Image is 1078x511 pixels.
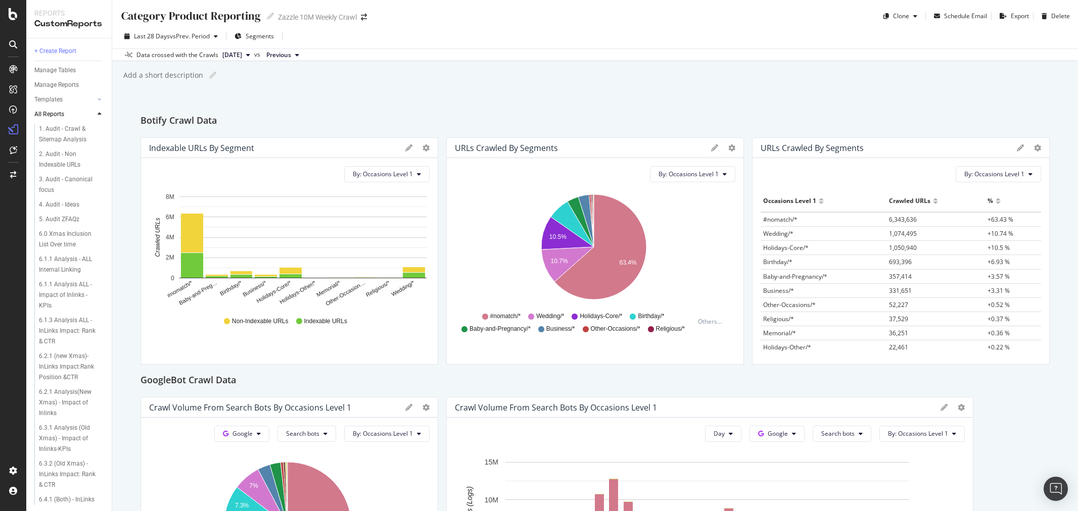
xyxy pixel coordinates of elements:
div: + Create Report [34,46,76,57]
span: Birthday/* [638,312,664,321]
button: Previous [262,49,303,61]
span: +6.93 % [988,258,1010,266]
span: +0.52 % [988,300,1010,309]
span: 22,461 [889,343,908,351]
button: Search bots [277,426,336,442]
text: Business/* [242,279,268,298]
div: All Reports [34,109,64,120]
text: 10.5% [549,233,567,240]
a: Manage Tables [34,65,105,76]
div: Templates [34,94,63,105]
text: #nomatch/* [166,279,194,299]
div: URLs Crawled by SegmentsgeargearBy: Occasions Level 1Occasions Level 1Crawled URLs%#nomatch/*6,34... [752,137,1050,365]
div: URLs Crawled by Segments [761,143,864,153]
text: Crawled URLs [154,218,161,257]
span: +0.22 % [988,343,1010,351]
span: Wedding/* [763,229,793,238]
span: By: Occasions Level 1 [353,429,413,438]
text: 6M [166,214,174,221]
div: Export [1011,12,1029,20]
div: Clone [893,12,909,20]
a: 5. Audit ZFAQz [39,214,105,225]
button: Clone [879,8,921,24]
button: Last 28 DaysvsPrev. Period [120,28,222,44]
text: 10.7% [551,258,568,265]
div: Indexable URLs by SegmentgeargearBy: Occasions Level 1A chart.Non-Indexable URLsIndexable URLs [140,137,438,365]
text: Memorial/* [315,279,342,298]
a: 3. Audit - Canonical focus [39,174,105,195]
text: 63.4% [620,259,637,266]
span: By: Occasions Level 1 [659,170,719,178]
text: 0 [171,275,174,282]
div: gear [1034,144,1041,151]
div: 2. Audit - Non Indexable URLs [39,149,97,170]
div: Schedule Email [944,12,987,20]
span: By: Occasions Level 1 [353,170,413,178]
text: 15M [485,458,498,467]
a: 6.1.1 Analysis ALL - Impact of Inlinks -KPIs [39,279,105,311]
span: Search bots [286,429,319,438]
span: By: Occasions Level 1 [888,429,948,438]
div: 6.1.1 Analysis ALL - Impact of Inlinks -KPIs [39,279,100,311]
text: Religious/* [365,279,391,298]
button: By: Occasions Level 1 [956,166,1041,182]
span: Wedding/* [536,312,564,321]
span: Business/* [763,286,794,295]
a: 6.2.1 Analysis(New Xmas) - Impact of Inlinks [39,387,105,419]
div: Others... [698,317,726,326]
div: 4. Audit - Ideas [39,199,79,210]
a: 6.2.1 (new Xmas)-InLinks Impact:Rank Position &CTR [39,351,105,383]
div: URLs Crawled by SegmentsgeargearBy: Occasions Level 1A chart.#nomatch/*Wedding/*Holidays-Core/*Bi... [446,137,744,365]
span: Segments [246,32,274,40]
div: gear [423,144,430,151]
span: Day [714,429,725,438]
div: Manage Tables [34,65,76,76]
span: Non-Indexable URLs [232,317,288,326]
span: Holidays-Other/* [763,343,811,351]
a: 6.0 Xmas Inclusion List Over time [39,229,105,250]
div: A chart. [455,190,732,308]
div: arrow-right-arrow-left [361,14,367,21]
a: 6.1.3 Analysis ALL - InLinks Impact: Rank & CTR [39,315,105,347]
i: Edit report name [209,72,216,79]
span: 52,227 [889,300,908,309]
span: 37,529 [889,315,908,323]
span: +10.74 % [988,229,1013,238]
span: 36,251 [889,329,908,337]
span: 693,396 [889,258,912,266]
div: CustomReports [34,18,104,30]
div: 6.1.3 Analysis ALL - InLinks Impact: Rank & CTR [39,315,100,347]
span: +10.5 % [988,243,1010,252]
h2: GoogleBot Crawl Data [140,373,236,389]
button: Search bots [813,426,871,442]
span: 2025 Aug. 1st [222,50,242,60]
div: 5. Audit ZFAQz [39,214,79,225]
span: 6,343,636 [889,215,917,224]
div: Occasions Level 1 [763,193,816,209]
div: URLs Crawled by Segments [455,143,558,153]
button: Segments [230,28,278,44]
div: Botify Crawl Data [140,113,1050,129]
span: Baby-and-Pregnancy/* [470,325,531,333]
text: 7.3% [235,502,249,509]
span: Religious/* [763,315,794,323]
span: +0.36 % [988,329,1010,337]
div: Delete [1051,12,1070,20]
span: #nomatch/* [763,215,798,224]
text: 4M [166,234,174,241]
span: Google [768,429,788,438]
button: Schedule Email [930,8,987,24]
span: +3.31 % [988,286,1010,295]
div: GoogleBot Crawl Data [140,373,1050,389]
button: By: Occasions Level 1 [344,426,430,442]
span: #nomatch/* [490,312,521,321]
span: Business/* [546,325,575,333]
a: + Create Report [34,46,105,57]
span: Indexable URLs [304,317,347,326]
div: 6.0 Xmas Inclusion List Over time [39,229,98,250]
span: Last 28 Days [134,32,170,40]
div: Reports [34,8,104,18]
div: 6.3.1 Analysis (Old Xmas) - Impact of Inlinks-KPIs [39,423,100,454]
div: Data crossed with the Crawls [136,50,218,60]
a: All Reports [34,109,95,120]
